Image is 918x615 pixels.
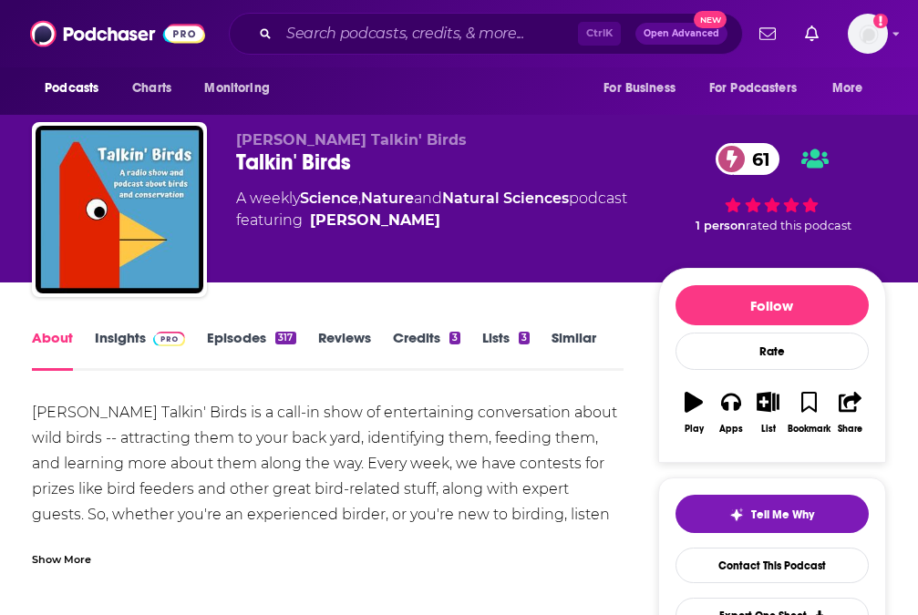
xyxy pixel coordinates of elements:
button: List [749,380,787,446]
span: Logged in as LBPublicity2 [848,14,888,54]
div: List [761,424,776,435]
span: rated this podcast [746,219,851,232]
div: Play [685,424,704,435]
span: Open Advanced [644,29,719,38]
span: Tell Me Why [751,507,814,522]
img: Podchaser Pro [153,332,185,346]
span: , [358,190,361,207]
button: tell me why sparkleTell Me Why [676,495,869,533]
img: User Profile [848,14,888,54]
div: A weekly podcast [236,188,627,231]
a: InsightsPodchaser Pro [95,329,185,371]
span: Monitoring [204,76,269,101]
span: 61 [734,143,779,175]
div: Apps [719,424,743,435]
button: open menu [820,71,886,106]
a: Episodes317 [207,329,295,371]
button: Follow [676,285,869,325]
div: Bookmark [788,424,830,435]
span: [PERSON_NAME] Talkin' Birds [236,131,467,149]
a: Ray Brown [310,210,440,231]
a: 61 [716,143,779,175]
a: Similar [552,329,596,371]
div: [PERSON_NAME] Talkin' Birds is a call-in show of entertaining conversation about wild birds -- at... [32,400,624,604]
span: and [414,190,442,207]
button: Apps [713,380,750,446]
button: Open AdvancedNew [635,23,727,45]
a: Charts [120,71,182,106]
button: open menu [591,71,698,106]
input: Search podcasts, credits, & more... [279,19,578,48]
span: Ctrl K [578,22,621,46]
a: Reviews [318,329,371,371]
span: Charts [132,76,171,101]
a: Lists3 [482,329,530,371]
div: 317 [275,332,295,344]
a: Contact This Podcast [676,548,869,583]
a: Show notifications dropdown [798,18,826,49]
button: open menu [697,71,823,106]
div: Rate [676,333,869,370]
button: Play [676,380,713,446]
button: open menu [32,71,122,106]
div: 61 1 personrated this podcast [658,131,886,244]
a: Nature [361,190,414,207]
span: More [832,76,863,101]
a: About [32,329,73,371]
div: Search podcasts, credits, & more... [229,13,743,55]
div: 3 [519,332,530,344]
div: 3 [449,332,460,344]
img: tell me why sparkle [729,507,744,522]
button: Bookmark [787,380,831,446]
a: Science [300,190,358,207]
button: Share [831,380,869,446]
button: Show profile menu [848,14,888,54]
span: Podcasts [45,76,98,101]
span: For Podcasters [709,76,797,101]
span: For Business [603,76,676,101]
svg: Add a profile image [873,14,888,28]
span: featuring [236,210,627,231]
div: Share [838,424,862,435]
button: open menu [191,71,293,106]
a: Natural Sciences [442,190,569,207]
span: 1 person [696,219,746,232]
a: Credits3 [393,329,460,371]
img: Podchaser - Follow, Share and Rate Podcasts [30,16,205,51]
span: New [694,11,727,28]
a: Show notifications dropdown [752,18,783,49]
img: Talkin' Birds [36,126,203,293]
